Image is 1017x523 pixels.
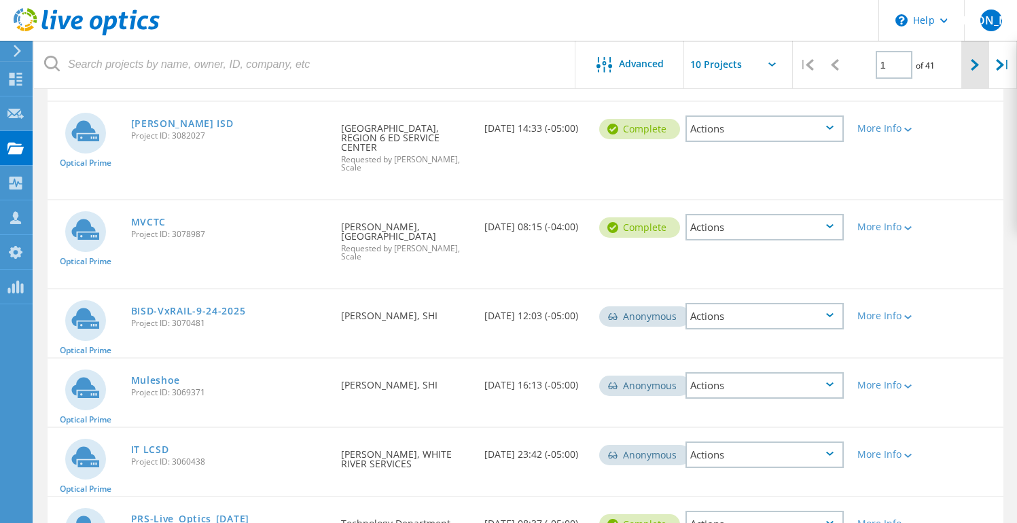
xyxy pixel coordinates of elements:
span: Project ID: 3069371 [131,389,328,397]
span: Project ID: 3070481 [131,319,328,327]
span: Project ID: 3060438 [131,458,328,466]
span: Optical Prime [60,257,111,266]
div: [DATE] 14:33 (-05:00) [478,102,592,147]
a: [PERSON_NAME] ISD [131,119,234,128]
div: [PERSON_NAME], [GEOGRAPHIC_DATA] [334,200,478,274]
div: [PERSON_NAME], SHI [334,359,478,403]
div: [PERSON_NAME], WHITE RIVER SERVICES [334,428,478,482]
span: of 41 [916,60,935,71]
div: Anonymous [599,376,690,396]
div: [DATE] 08:15 (-04:00) [478,200,592,245]
div: Actions [685,372,844,399]
div: More Info [857,222,921,232]
div: | [989,41,1017,89]
div: More Info [857,450,921,459]
svg: \n [895,14,908,26]
span: Advanced [619,59,664,69]
div: More Info [857,124,921,133]
div: Actions [685,115,844,142]
span: Requested by [PERSON_NAME], Scale [341,156,471,172]
div: Actions [685,441,844,468]
a: Muleshoe [131,376,181,385]
div: | [793,41,821,89]
span: Optical Prime [60,485,111,493]
span: Project ID: 3078987 [131,230,328,238]
div: Actions [685,214,844,240]
span: Optical Prime [60,346,111,355]
div: More Info [857,380,921,390]
span: Requested by [PERSON_NAME], Scale [341,245,471,261]
div: Complete [599,119,680,139]
div: Anonymous [599,445,690,465]
div: [DATE] 12:03 (-05:00) [478,289,592,334]
span: Optical Prime [60,416,111,424]
a: IT LCSD [131,445,169,454]
div: [PERSON_NAME], SHI [334,289,478,334]
a: Live Optics Dashboard [14,29,160,38]
div: [DATE] 23:42 (-05:00) [478,428,592,473]
div: Actions [685,303,844,329]
span: Project ID: 3082027 [131,132,328,140]
div: More Info [857,311,921,321]
div: Anonymous [599,306,690,327]
div: Complete [599,217,680,238]
span: Optical Prime [60,159,111,167]
a: BISD-VxRAIL-9-24-2025 [131,306,246,316]
input: Search projects by name, owner, ID, company, etc [34,41,576,88]
div: [DATE] 16:13 (-05:00) [478,359,592,403]
a: MVCTC [131,217,166,227]
div: [GEOGRAPHIC_DATA], REGION 6 ED SERVICE CENTER [334,102,478,185]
